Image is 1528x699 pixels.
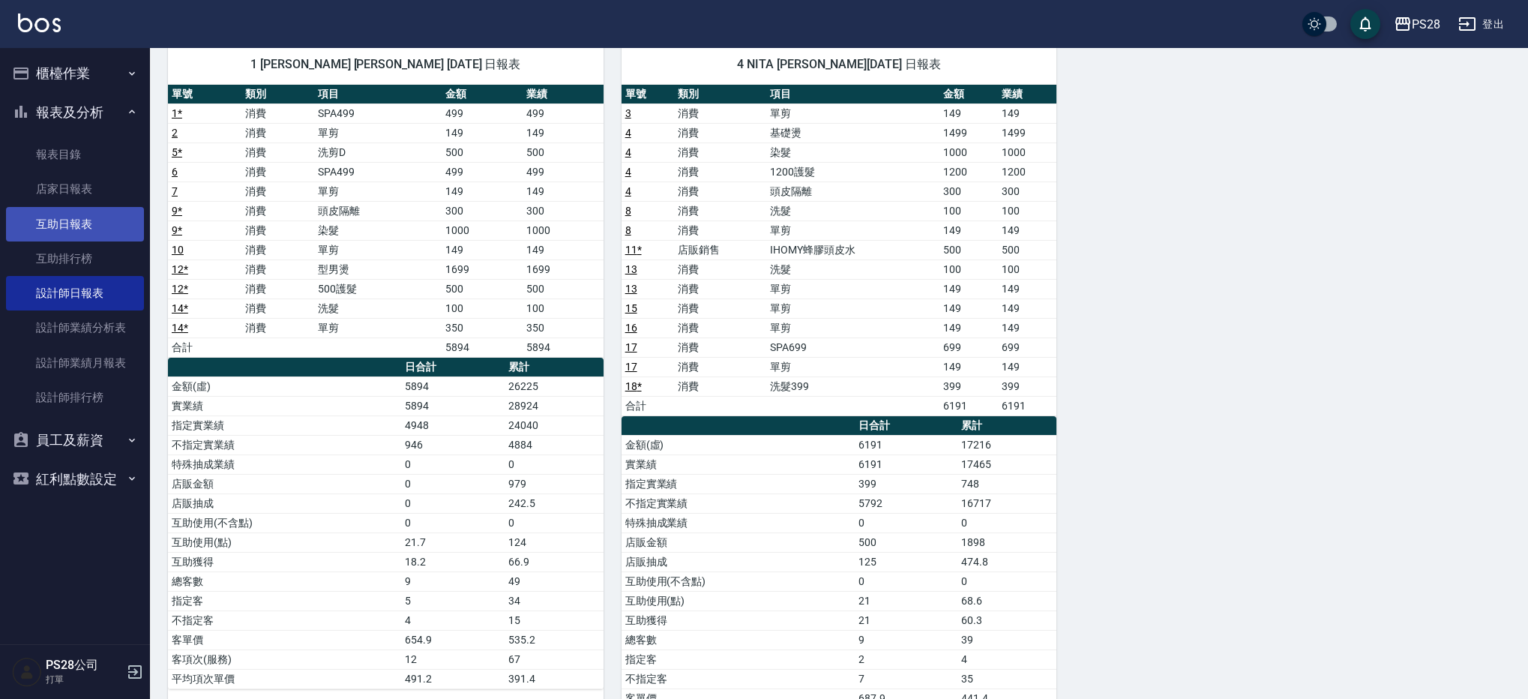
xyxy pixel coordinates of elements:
[622,552,855,571] td: 店販抽成
[6,310,144,345] a: 設計師業績分析表
[6,421,144,460] button: 員工及薪資
[998,123,1056,142] td: 1499
[168,493,401,513] td: 店販抽成
[998,376,1056,396] td: 399
[172,185,178,197] a: 7
[505,376,604,396] td: 26225
[674,103,766,123] td: 消費
[1452,10,1510,38] button: 登出
[401,474,504,493] td: 0
[505,669,604,688] td: 391.4
[6,276,144,310] a: 設計師日報表
[523,337,604,357] td: 5894
[674,337,766,357] td: 消費
[625,322,637,334] a: 16
[442,279,523,298] td: 500
[314,240,442,259] td: 單剪
[766,318,939,337] td: 單剪
[957,493,1056,513] td: 16717
[625,224,631,236] a: 8
[855,532,957,552] td: 500
[625,107,631,119] a: 3
[957,513,1056,532] td: 0
[855,571,957,591] td: 0
[622,474,855,493] td: 指定實業績
[168,376,401,396] td: 金額(虛)
[939,318,998,337] td: 149
[168,552,401,571] td: 互助獲得
[168,669,401,688] td: 平均項次單價
[401,610,504,630] td: 4
[12,657,42,687] img: Person
[168,415,401,435] td: 指定實業績
[241,181,315,201] td: 消費
[168,85,604,358] table: a dense table
[622,571,855,591] td: 互助使用(不含點)
[168,630,401,649] td: 客單價
[766,85,939,104] th: 項目
[622,630,855,649] td: 總客數
[401,415,504,435] td: 4948
[505,630,604,649] td: 535.2
[998,162,1056,181] td: 1200
[957,649,1056,669] td: 4
[523,220,604,240] td: 1000
[314,181,442,201] td: 單剪
[314,279,442,298] td: 500護髮
[6,346,144,380] a: 設計師業績月報表
[442,318,523,337] td: 350
[314,298,442,318] td: 洗髮
[674,142,766,162] td: 消費
[6,460,144,499] button: 紅利點數設定
[674,240,766,259] td: 店販銷售
[622,85,675,104] th: 單號
[998,103,1056,123] td: 149
[674,357,766,376] td: 消費
[622,493,855,513] td: 不指定實業績
[957,591,1056,610] td: 68.6
[401,358,504,377] th: 日合計
[622,649,855,669] td: 指定客
[957,552,1056,571] td: 474.8
[505,532,604,552] td: 124
[674,201,766,220] td: 消費
[172,127,178,139] a: 2
[855,435,957,454] td: 6191
[998,220,1056,240] td: 149
[939,85,998,104] th: 金額
[766,279,939,298] td: 單剪
[939,142,998,162] td: 1000
[442,201,523,220] td: 300
[625,166,631,178] a: 4
[401,513,504,532] td: 0
[168,85,241,104] th: 單號
[401,396,504,415] td: 5894
[241,162,315,181] td: 消費
[523,123,604,142] td: 149
[625,205,631,217] a: 8
[523,201,604,220] td: 300
[766,298,939,318] td: 單剪
[523,85,604,104] th: 業績
[1412,15,1440,34] div: PS28
[401,669,504,688] td: 491.2
[6,380,144,415] a: 設計師排行榜
[998,318,1056,337] td: 149
[442,85,523,104] th: 金額
[939,396,998,415] td: 6191
[401,571,504,591] td: 9
[505,358,604,377] th: 累計
[766,259,939,279] td: 洗髮
[766,181,939,201] td: 頭皮隔離
[241,103,315,123] td: 消費
[523,259,604,279] td: 1699
[46,658,122,673] h5: PS28公司
[1350,9,1380,39] button: save
[241,142,315,162] td: 消費
[957,454,1056,474] td: 17465
[957,474,1056,493] td: 748
[6,241,144,276] a: 互助排行榜
[998,298,1056,318] td: 149
[6,93,144,132] button: 報表及分析
[505,435,604,454] td: 4884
